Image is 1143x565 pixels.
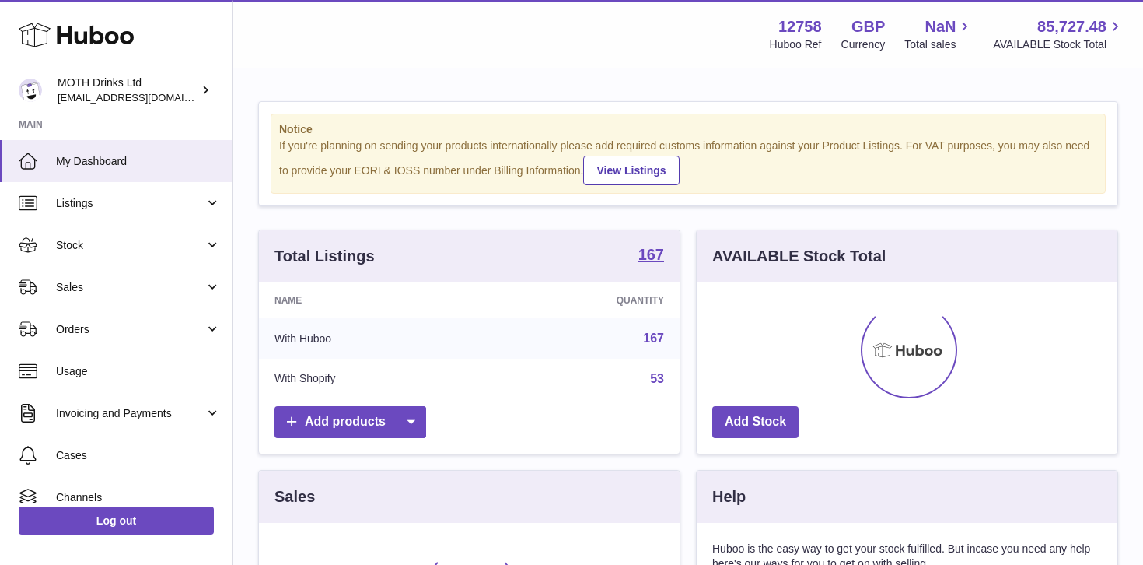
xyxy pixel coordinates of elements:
[904,16,973,52] a: NaN Total sales
[904,37,973,52] span: Total sales
[259,359,486,399] td: With Shopify
[56,280,204,295] span: Sales
[58,91,229,104] span: [EMAIL_ADDRESS][DOMAIN_NAME]
[56,406,204,421] span: Invoicing and Payments
[274,246,375,267] h3: Total Listings
[56,322,204,337] span: Orders
[1037,16,1106,37] span: 85,727.48
[778,16,822,37] strong: 12758
[712,486,746,507] h3: Help
[19,507,214,535] a: Log out
[925,16,956,37] span: NaN
[56,154,221,169] span: My Dashboard
[19,79,42,102] img: orders@mothdrinks.com
[279,139,1097,185] div: If you're planning on sending your products internationally please add required customs informati...
[770,37,822,52] div: Huboo Ref
[841,37,886,52] div: Currency
[638,247,664,262] strong: 167
[259,318,486,359] td: With Huboo
[712,406,799,438] a: Add Stock
[638,247,664,265] a: 167
[486,282,680,318] th: Quantity
[274,406,426,438] a: Add products
[993,37,1124,52] span: AVAILABLE Stock Total
[274,486,315,507] h3: Sales
[56,364,221,379] span: Usage
[259,282,486,318] th: Name
[279,122,1097,137] strong: Notice
[851,16,885,37] strong: GBP
[56,490,221,505] span: Channels
[56,238,204,253] span: Stock
[650,372,664,385] a: 53
[583,156,679,185] a: View Listings
[58,75,197,105] div: MOTH Drinks Ltd
[56,196,204,211] span: Listings
[993,16,1124,52] a: 85,727.48 AVAILABLE Stock Total
[56,448,221,463] span: Cases
[643,332,664,345] a: 167
[712,246,886,267] h3: AVAILABLE Stock Total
